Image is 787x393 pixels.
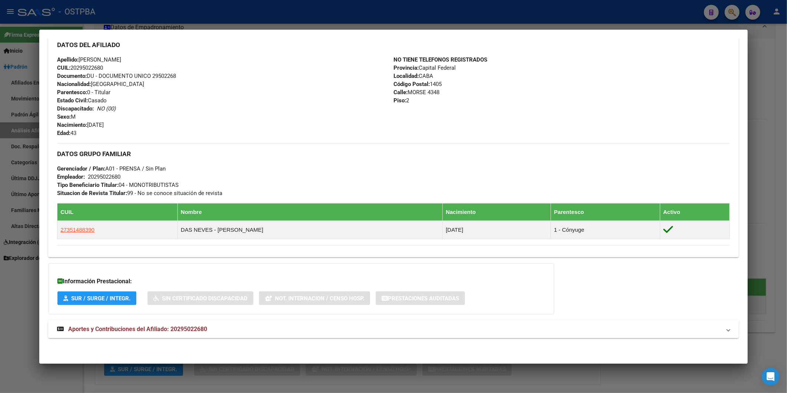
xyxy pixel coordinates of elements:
span: DU - DOCUMENTO UNICO 29502268 [57,73,176,79]
span: Not. Internacion / Censo Hosp. [275,295,364,302]
span: 27351488390 [60,227,94,233]
strong: Edad: [57,130,70,136]
th: Parentesco [551,203,660,221]
strong: Código Postal: [393,81,430,87]
span: [GEOGRAPHIC_DATA] [57,81,144,87]
span: 04 - MONOTRIBUTISTAS [57,182,179,188]
span: Prestaciones Auditadas [388,295,459,302]
span: Aportes y Contribuciones del Afiliado: 20295022680 [68,326,207,333]
strong: Provincia: [393,65,419,71]
button: Not. Internacion / Censo Hosp. [259,291,370,305]
strong: Localidad: [393,73,419,79]
strong: Estado Civil: [57,97,88,104]
h3: DATOS GRUPO FAMILIAR [57,150,730,158]
span: [DATE] [57,122,104,128]
h3: Información Prestacional: [57,277,545,286]
td: 1 - Cónyuge [551,221,660,239]
strong: Parentesco: [57,89,87,96]
h3: DATOS DEL AFILIADO [57,41,730,49]
th: Activo [660,203,730,221]
strong: NO TIENE TELEFONOS REGISTRADOS [393,56,487,63]
strong: Tipo Beneficiario Titular: [57,182,119,188]
span: SUR / SURGE / INTEGR. [71,295,130,302]
span: 2 [393,97,409,104]
strong: Nacimiento: [57,122,87,128]
th: Nombre [177,203,442,221]
mat-expansion-panel-header: Aportes y Contribuciones del Afiliado: 20295022680 [48,320,739,338]
th: Nacimiento [443,203,551,221]
strong: Apellido: [57,56,79,63]
span: 0 - Titular [57,89,110,96]
strong: Discapacitado: [57,105,94,112]
td: [DATE] [443,221,551,239]
strong: Nacionalidad: [57,81,91,87]
span: M [57,113,76,120]
strong: Situacion de Revista Titular: [57,190,127,196]
td: DAS NEVES - [PERSON_NAME] [177,221,442,239]
span: [PERSON_NAME] [57,56,121,63]
button: Sin Certificado Discapacidad [147,291,253,305]
span: 43 [57,130,76,136]
strong: Documento: [57,73,87,79]
strong: Gerenciador / Plan: [57,165,105,172]
span: A01 - PRENSA / Sin Plan [57,165,166,172]
span: 99 - No se conoce situación de revista [57,190,222,196]
span: 1405 [393,81,442,87]
strong: CUIL: [57,65,70,71]
th: CUIL [57,203,178,221]
strong: Empleador: [57,174,85,180]
button: SUR / SURGE / INTEGR. [57,291,136,305]
strong: Sexo: [57,113,71,120]
div: 20295022680 [88,173,120,181]
span: CABA [393,73,433,79]
span: Capital Federal [393,65,456,71]
button: Prestaciones Auditadas [376,291,465,305]
strong: Piso: [393,97,406,104]
div: Open Intercom Messenger [762,368,780,386]
i: NO (00) [97,105,116,112]
span: Sin Certificado Discapacidad [162,295,248,302]
strong: Calle: [393,89,408,96]
span: MORSE 4348 [393,89,439,96]
span: 20295022680 [57,65,103,71]
span: Casado [57,97,107,104]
